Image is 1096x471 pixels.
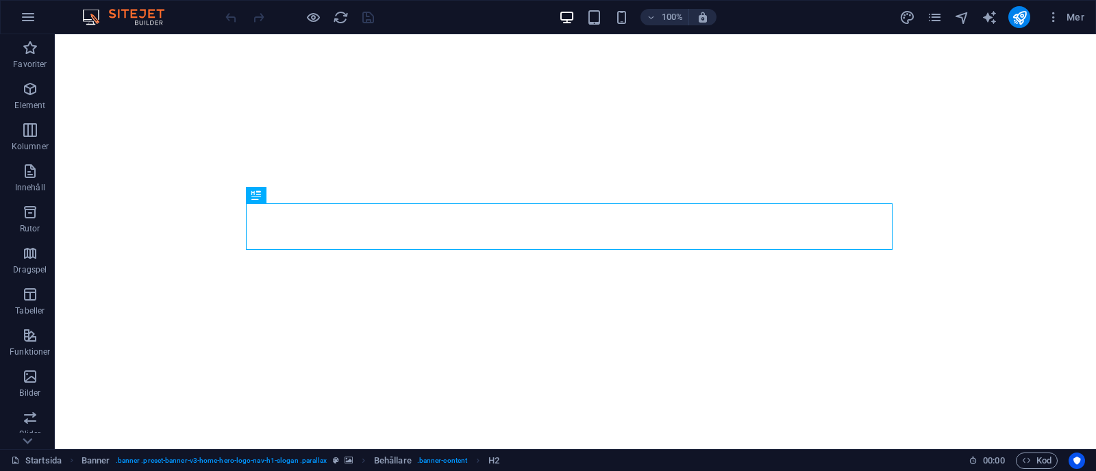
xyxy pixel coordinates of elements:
i: Justera zoomnivån automatiskt vid storleksändring för att passa vald enhet. [697,11,709,23]
p: Dragspel [13,264,47,275]
p: Favoriter [13,59,47,70]
p: Element [14,100,45,111]
button: 100% [640,9,689,25]
button: Klicka här för att lämna förhandsvisningsläge och fortsätta redigera [305,9,321,25]
h6: 100% [661,9,683,25]
i: Publicera [1012,10,1027,25]
i: Det här elementet är en anpassningsbar förinställning [333,457,339,464]
p: Innehåll [15,182,45,193]
button: Mer [1041,6,1090,28]
i: Design (Ctrl+Alt+Y) [899,10,915,25]
button: navigator [954,9,970,25]
p: Slider [19,429,40,440]
a: Klicka för att avbryta val. Dubbelklicka för att öppna sidor [11,453,62,469]
span: : [993,455,995,466]
span: Klicka för att välja. Dubbelklicka för att redigera [82,453,110,469]
button: design [899,9,915,25]
button: reload [332,9,349,25]
p: Funktioner [10,346,50,357]
span: Klicka för att välja. Dubbelklicka för att redigera [374,453,412,469]
p: Tabeller [15,305,45,316]
span: . banner .preset-banner-v3-home-hero-logo-nav-h1-slogan .parallax [116,453,327,469]
button: pages [926,9,943,25]
span: . banner-content [417,453,467,469]
nav: breadcrumb [82,453,499,469]
i: Det här elementet innehåller en bakgrund [345,457,353,464]
button: publish [1008,6,1030,28]
i: Uppdatera sida [333,10,349,25]
span: Mer [1047,10,1084,24]
h6: Sessionstid [969,453,1005,469]
span: Klicka för att välja. Dubbelklicka för att redigera [488,453,499,469]
button: Usercentrics [1069,453,1085,469]
span: Kod [1022,453,1051,469]
img: Editor Logo [79,9,182,25]
p: Rutor [20,223,40,234]
p: Kolumner [12,141,49,152]
button: Kod [1016,453,1058,469]
i: AI Writer [982,10,997,25]
span: 00 00 [983,453,1004,469]
i: Sidor (Ctrl+Alt+S) [927,10,943,25]
p: Bilder [19,387,40,398]
i: Navigatör [954,10,970,25]
button: text_generator [981,9,997,25]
